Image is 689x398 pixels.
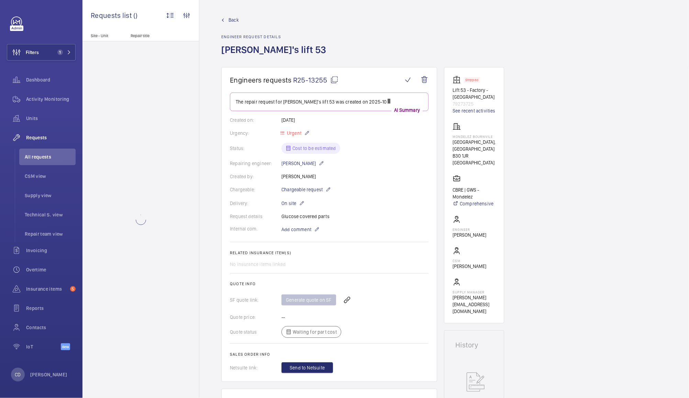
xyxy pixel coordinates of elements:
[453,139,496,152] p: [GEOGRAPHIC_DATA], [GEOGRAPHIC_DATA]
[453,200,496,207] a: Comprehensive
[453,100,496,107] p: 79273725
[230,76,292,84] span: Engineers requests
[26,134,76,141] span: Requests
[61,343,70,350] span: Beta
[455,342,493,348] h1: History
[281,159,324,168] p: [PERSON_NAME]
[453,290,496,294] p: Supply manager
[25,153,76,160] span: All requests
[230,352,429,357] h2: Sales order info
[453,107,496,114] a: See recent activities
[281,199,304,207] p: On site
[26,49,39,56] span: Filters
[15,371,21,378] p: CD
[236,98,423,105] p: The repair request for [PERSON_NAME]'s lift 53 was created on 2025-10
[26,343,61,350] span: IoT
[229,17,239,23] span: Back
[453,152,496,166] p: B30 1JR [GEOGRAPHIC_DATA]
[453,259,486,263] p: CSM
[26,266,76,273] span: Overtime
[293,76,338,84] span: R25-13255
[453,263,486,270] p: [PERSON_NAME]
[230,281,429,286] h2: Quote info
[281,226,311,233] span: Add comment
[131,33,176,38] p: Repair title
[25,173,76,180] span: CSM view
[26,115,76,122] span: Units
[91,11,133,20] span: Requests list
[453,232,486,238] p: [PERSON_NAME]
[281,362,333,373] button: Send to Netsuite
[286,130,301,136] span: Urgent
[465,79,478,81] p: Stopped
[26,324,76,331] span: Contacts
[453,87,496,100] p: Lift 53 - Factory - [GEOGRAPHIC_DATA]
[26,286,67,292] span: Insurance items
[26,96,76,103] span: Activity Monitoring
[391,107,423,114] p: AI Summary
[230,250,429,255] h2: Related insurance item(s)
[453,135,496,139] p: Mondelez Bournvile
[221,43,330,67] h1: [PERSON_NAME]'s lift 53
[281,186,323,193] span: Chargeable request
[453,76,464,84] img: elevator.svg
[221,34,330,39] h2: Engineer request details
[26,305,76,312] span: Reports
[25,211,76,218] span: Technical S. view
[25,230,76,237] span: Repair team view
[25,192,76,199] span: Supply view
[453,186,496,200] p: CBRE | GWS - Mondelez
[290,364,325,371] span: Send to Netsuite
[57,50,63,55] span: 1
[26,76,76,83] span: Dashboard
[70,286,76,292] span: 5
[82,33,128,38] p: Site - Unit
[30,371,67,378] p: [PERSON_NAME]
[453,294,496,315] p: [PERSON_NAME][EMAIL_ADDRESS][DOMAIN_NAME]
[7,44,76,61] button: Filters1
[453,227,486,232] p: Engineer
[26,247,76,254] span: Invoicing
